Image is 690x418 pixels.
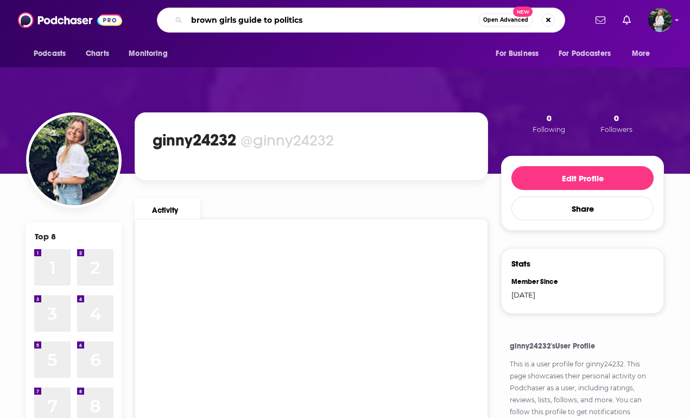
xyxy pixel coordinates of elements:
[187,11,478,29] input: Search podcasts, credits, & more...
[496,46,539,61] span: For Business
[597,112,636,134] button: 0Followers
[552,43,626,64] button: open menu
[510,341,655,351] h4: ginny24232's User Profile
[511,166,654,190] button: Edit Profile
[511,277,575,286] div: Member Since
[511,290,575,299] div: [DATE]
[586,360,624,368] a: ginny24232
[600,125,632,134] span: Followers
[529,112,568,134] button: 0Following
[240,131,334,150] div: @ginny24232
[547,113,552,123] span: 0
[513,7,533,17] span: New
[618,11,635,29] a: Show notifications dropdown
[511,197,654,220] button: Share
[129,46,167,61] span: Monitoring
[157,8,565,33] div: Search podcasts, credits, & more...
[26,43,80,64] button: open menu
[29,115,119,205] img: ginny24232
[478,14,533,27] button: Open AdvancedNew
[488,43,552,64] button: open menu
[86,46,109,61] span: Charts
[632,46,650,61] span: More
[591,11,610,29] a: Show notifications dropdown
[153,130,236,150] h1: ginny24232
[135,198,200,219] a: Activity
[624,43,664,64] button: open menu
[614,113,619,123] span: 0
[34,46,66,61] span: Podcasts
[511,258,530,269] h3: Stats
[79,43,116,64] a: Charts
[559,46,611,61] span: For Podcasters
[648,8,672,32] button: Show profile menu
[483,17,528,23] span: Open Advanced
[18,10,122,30] img: Podchaser - Follow, Share and Rate Podcasts
[648,8,672,32] img: User Profile
[35,231,56,242] div: Top 8
[648,8,672,32] span: Logged in as ginny24232
[533,125,565,134] span: Following
[121,43,181,64] button: open menu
